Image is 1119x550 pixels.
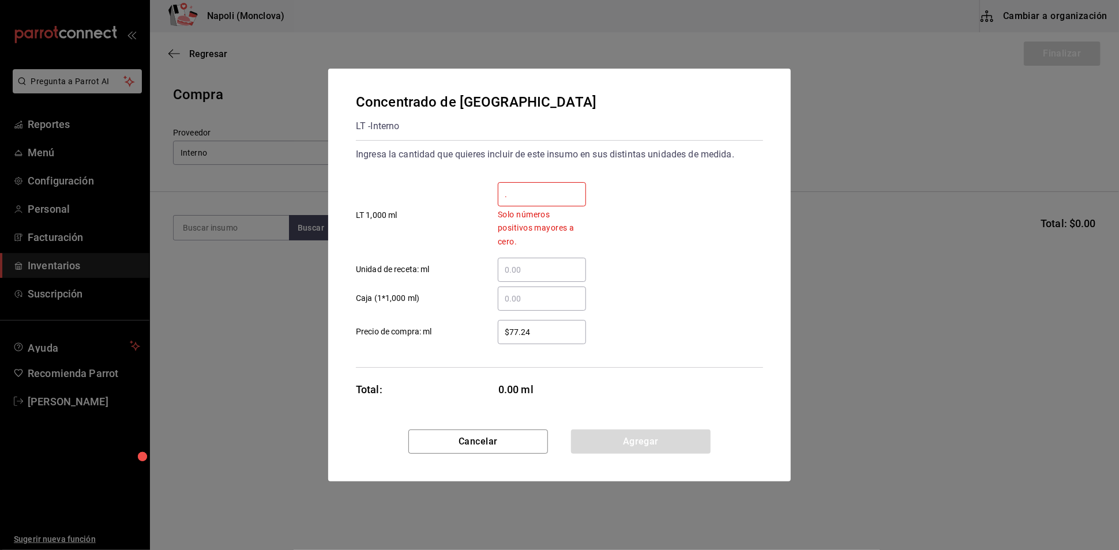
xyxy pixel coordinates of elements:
[356,145,763,164] div: Ingresa la cantidad que quieres incluir de este insumo en sus distintas unidades de medida.
[498,325,586,339] input: Precio de compra: ml
[408,430,548,454] button: Cancelar
[498,263,586,277] input: Unidad de receta: ml
[356,209,397,221] span: LT 1,000 ml
[498,292,586,306] input: Caja (1*1,000 ml)
[498,382,587,397] span: 0.00 ml
[356,92,596,112] div: Concentrado de [GEOGRAPHIC_DATA]
[356,382,382,397] div: Total:
[356,263,430,276] span: Unidad de receta: ml
[356,326,432,338] span: Precio de compra: ml
[498,208,586,248] p: Solo números positivos mayores a cero.
[356,117,596,135] div: LT - Interno
[356,292,419,304] span: Caja (1*1,000 ml)
[498,187,586,201] input: Solo números positivos mayores a cero.LT 1,000 ml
